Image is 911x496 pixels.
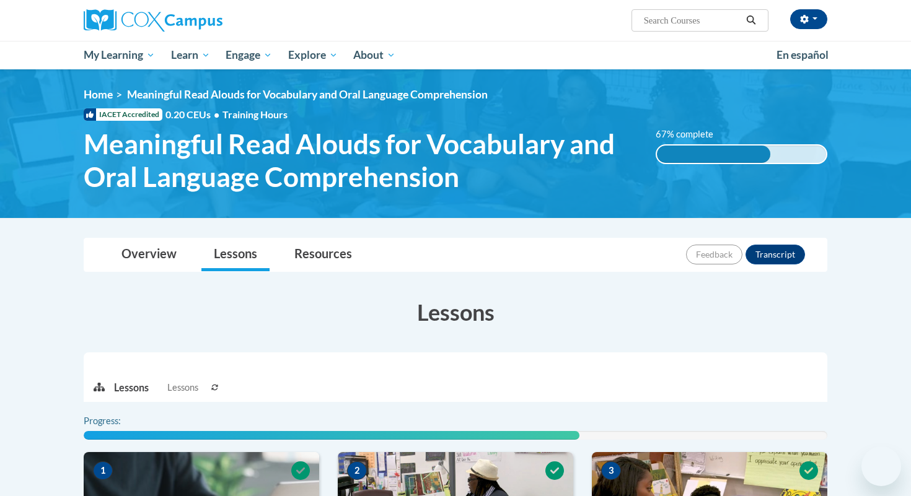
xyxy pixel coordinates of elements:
[746,245,805,264] button: Transcript
[127,88,488,101] span: Meaningful Read Alouds for Vocabulary and Oral Language Comprehension
[84,9,319,32] a: Cox Campus
[768,42,837,68] a: En español
[163,41,218,69] a: Learn
[686,245,742,264] button: Feedback
[109,238,189,271] a: Overview
[84,88,113,101] a: Home
[84,48,155,63] span: My Learning
[218,41,280,69] a: Engage
[171,48,210,63] span: Learn
[214,108,219,120] span: •
[861,446,901,486] iframe: Button to launch messaging window
[114,381,149,394] p: Lessons
[76,41,163,69] a: My Learning
[280,41,346,69] a: Explore
[790,9,827,29] button: Account Settings
[282,238,364,271] a: Resources
[84,9,222,32] img: Cox Campus
[346,41,404,69] a: About
[656,128,727,141] label: 67% complete
[742,13,760,28] button: Search
[288,48,338,63] span: Explore
[601,461,621,480] span: 3
[65,41,846,69] div: Main menu
[93,461,113,480] span: 1
[84,414,155,428] label: Progress:
[353,48,395,63] span: About
[201,238,270,271] a: Lessons
[165,108,222,121] span: 0.20 CEUs
[84,108,162,121] span: IACET Accredited
[84,297,827,328] h3: Lessons
[84,128,637,193] span: Meaningful Read Alouds for Vocabulary and Oral Language Comprehension
[347,461,367,480] span: 2
[657,146,770,163] div: 67% complete
[226,48,272,63] span: Engage
[643,13,742,28] input: Search Courses
[222,108,288,120] span: Training Hours
[167,381,198,394] span: Lessons
[777,48,829,61] span: En español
